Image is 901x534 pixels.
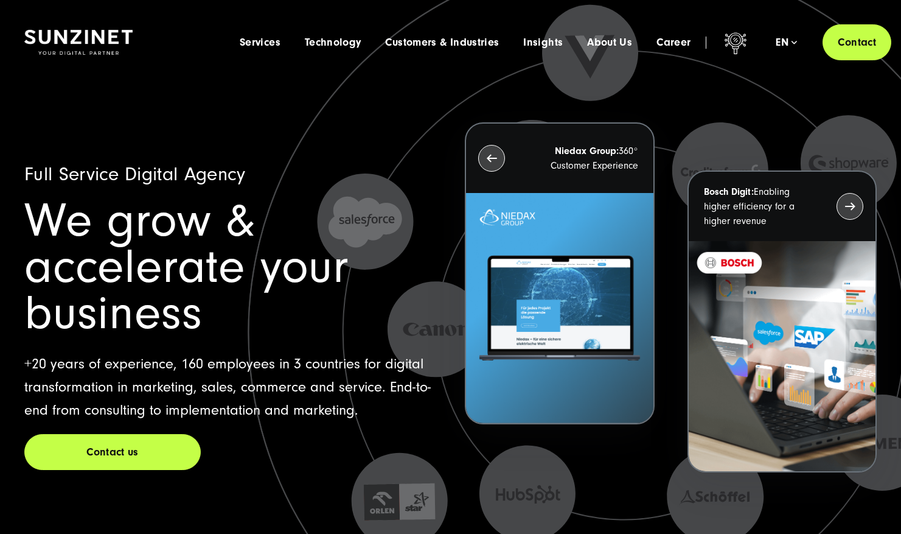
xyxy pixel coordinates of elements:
a: Contact us [24,434,201,470]
a: Career [656,37,691,49]
h1: We grow & accelerate your business [24,198,436,337]
p: 360° Customer Experience [527,144,638,173]
img: Letztes Projekt von Niedax. Ein Laptop auf dem die Niedax Website geöffnet ist, auf blauem Hinter... [466,193,653,423]
img: SUNZINET Full Service Digital Agentur [24,30,133,55]
img: recent-project_BOSCH_2024-03 [689,241,875,471]
a: Technology [305,37,361,49]
span: Full Service Digital Agency [24,163,246,185]
div: en [776,37,797,49]
a: About Us [587,37,632,49]
strong: Bosch Digit: [704,186,754,197]
a: Insights [523,37,563,49]
button: Bosch Digit:Enabling higher efficiency for a higher revenue recent-project_BOSCH_2024-03 [687,170,877,473]
a: Services [240,37,280,49]
a: Contact [823,24,891,60]
p: Enabling higher efficiency for a higher revenue [704,184,815,228]
strong: Niedax Group: [555,146,619,156]
p: +20 years of experience, 160 employees in 3 countries for digital transformation in marketing, sa... [24,353,436,422]
a: Customers & Industries [385,37,499,49]
button: Niedax Group:360° Customer Experience Letztes Projekt von Niedax. Ein Laptop auf dem die Niedax W... [465,122,654,424]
